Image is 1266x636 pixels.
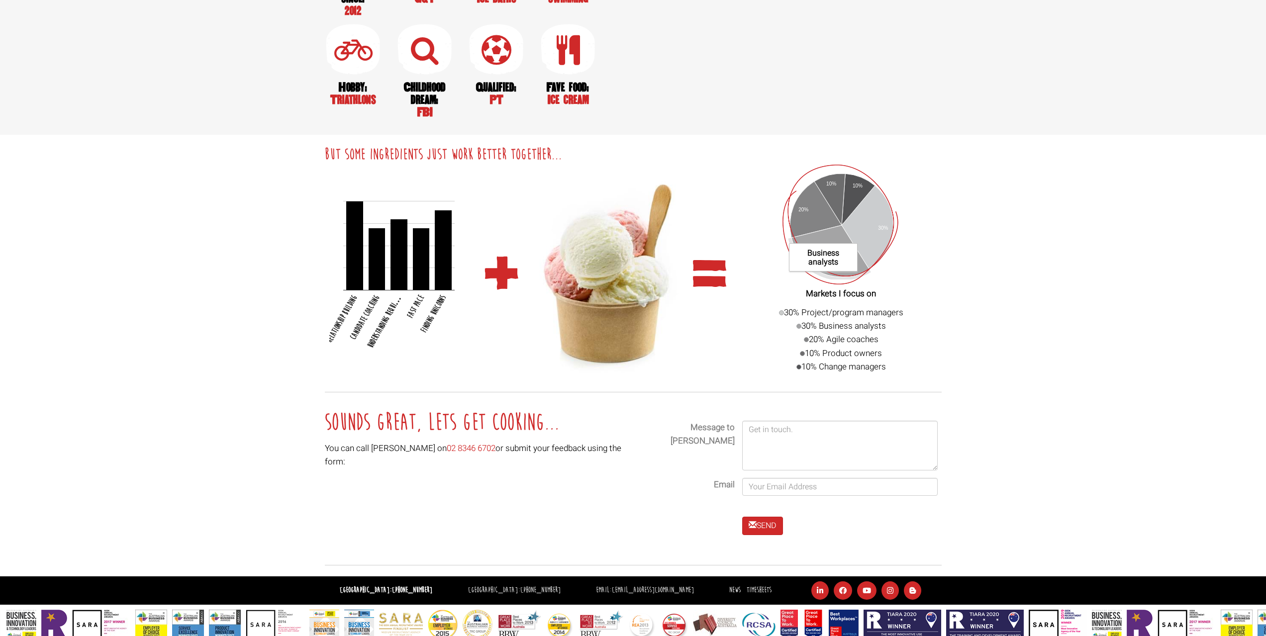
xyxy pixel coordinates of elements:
[520,585,561,595] a: [PHONE_NUMBER]
[779,333,903,346] div: 20% Agile coaches
[593,583,696,598] li: Email:
[348,294,381,341] text: Candidate coaching
[612,585,694,595] a: [EMAIL_ADDRESS][DOMAIN_NAME]
[325,81,382,93] span: Hobby:
[485,264,521,282] div: +
[540,81,597,93] span: Fave food:
[324,294,359,344] text: Relationship building
[325,409,630,436] h4: Sounds great, Lets Get Cooking...
[853,183,863,188] text: 10%
[821,262,831,267] text: 30%
[747,585,772,595] a: Timesheets
[779,347,903,360] div: 10% Product owners
[405,294,425,320] text: Fast pace
[325,146,942,164] h2: But some Ingredients Just Work Better Together...
[779,319,903,333] div: 30% Business analysts
[779,360,903,373] div: 10% Change managers
[742,517,783,535] button: SEND
[396,81,454,106] span: Childhood dream:
[637,421,738,448] label: Message to [PERSON_NAME]
[468,81,525,93] span: Qualified:
[540,81,597,106] h2: Ice cream
[878,225,888,231] text: 30%
[826,181,836,186] text: 10%
[325,442,630,468] p: You can call [PERSON_NAME] on or submit your feedback using the form:
[786,170,896,279] svg: A chart.
[419,293,448,334] text: Finding unicorns
[325,81,382,106] h2: Triathlons
[693,264,729,282] div: =
[798,207,808,212] text: 20%
[637,478,738,491] label: Email
[392,585,432,595] a: [PHONE_NUMBER]
[742,478,938,496] input: Your Email Address
[779,306,903,319] div: 30% Project/program managers
[729,585,741,595] a: News
[806,287,876,300] strong: Markets I focus on
[447,442,495,454] a: 02 8346 6702
[468,81,525,106] h2: PT
[340,585,432,595] strong: [GEOGRAPHIC_DATA]:
[329,201,469,350] svg: A chart.
[396,81,454,119] h2: FBI
[466,583,563,598] li: [GEOGRAPHIC_DATA]:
